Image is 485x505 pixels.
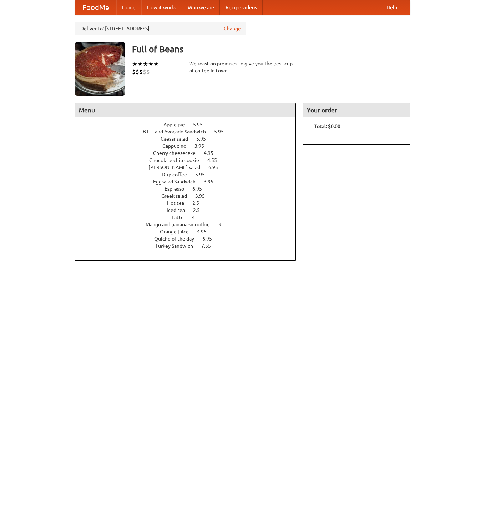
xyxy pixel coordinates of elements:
span: Mango and banana smoothie [146,222,217,227]
a: Iced tea 2.5 [167,207,213,213]
li: $ [132,68,136,76]
li: $ [146,68,150,76]
span: [PERSON_NAME] salad [148,165,207,170]
span: 4.55 [207,157,224,163]
span: Espresso [165,186,191,192]
span: Caesar salad [161,136,195,142]
span: Apple pie [163,122,192,127]
span: 2.5 [192,200,206,206]
li: ★ [137,60,143,68]
li: $ [136,68,139,76]
span: Turkey Sandwich [155,243,200,249]
span: 4.95 [204,150,221,156]
li: ★ [148,60,153,68]
li: $ [143,68,146,76]
div: We roast on premises to give you the best cup of coffee in town. [189,60,296,74]
li: $ [139,68,143,76]
span: Iced tea [167,207,192,213]
div: Deliver to: [STREET_ADDRESS] [75,22,246,35]
span: 2.5 [193,207,207,213]
a: Eggsalad Sandwich 3.95 [153,179,227,185]
span: 3 [218,222,228,227]
a: Change [224,25,241,32]
a: Help [381,0,403,15]
h4: Menu [75,103,296,117]
a: Mango and banana smoothie 3 [146,222,234,227]
a: Greek salad 3.95 [161,193,218,199]
a: [PERSON_NAME] salad 6.95 [148,165,231,170]
a: Cappucino 3.95 [162,143,217,149]
span: 5.95 [196,136,213,142]
a: B.L.T. and Avocado Sandwich 5.95 [143,129,237,135]
span: 5.95 [214,129,231,135]
span: Hot tea [167,200,191,206]
a: Who we are [182,0,220,15]
a: Latte 4 [172,214,208,220]
a: Orange juice 4.95 [160,229,220,234]
a: Home [116,0,141,15]
a: Espresso 6.95 [165,186,215,192]
span: 3.95 [195,193,212,199]
span: Quiche of the day [154,236,201,242]
a: Quiche of the day 6.95 [154,236,225,242]
span: 3.95 [194,143,211,149]
a: Apple pie 5.95 [163,122,216,127]
span: Chocolate chip cookie [149,157,206,163]
img: angular.jpg [75,42,125,96]
a: How it works [141,0,182,15]
a: FoodMe [75,0,116,15]
span: 6.95 [208,165,225,170]
span: 3.95 [204,179,221,185]
span: 5.95 [193,122,210,127]
li: ★ [132,60,137,68]
span: Cherry cheesecake [153,150,203,156]
b: Total: $0.00 [314,123,340,129]
a: Recipe videos [220,0,263,15]
h4: Your order [303,103,410,117]
span: Eggsalad Sandwich [153,179,203,185]
a: Hot tea 2.5 [167,200,212,206]
a: Chocolate chip cookie 4.55 [149,157,230,163]
span: B.L.T. and Avocado Sandwich [143,129,213,135]
span: Greek salad [161,193,194,199]
span: 4.95 [197,229,214,234]
li: ★ [153,60,159,68]
span: 6.95 [192,186,209,192]
a: Drip coffee 5.95 [162,172,218,177]
span: 6.95 [202,236,219,242]
span: Drip coffee [162,172,194,177]
span: 5.95 [195,172,212,177]
span: 4 [192,214,202,220]
span: Latte [172,214,191,220]
a: Caesar salad 5.95 [161,136,219,142]
span: Orange juice [160,229,196,234]
h3: Full of Beans [132,42,410,56]
span: 7.55 [201,243,218,249]
a: Turkey Sandwich 7.55 [155,243,224,249]
a: Cherry cheesecake 4.95 [153,150,227,156]
span: Cappucino [162,143,193,149]
li: ★ [143,60,148,68]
